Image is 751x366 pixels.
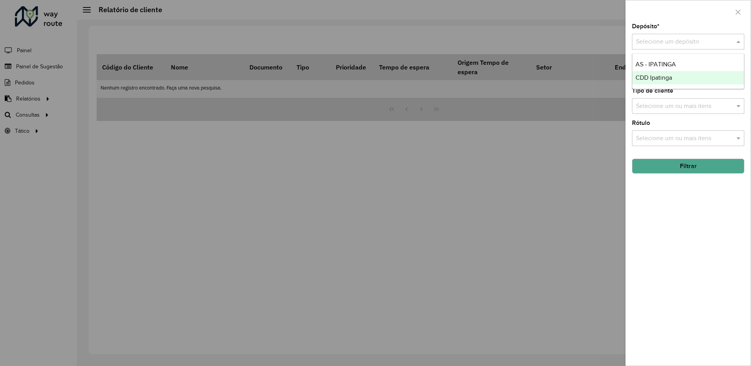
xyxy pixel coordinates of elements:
label: Rótulo [632,118,650,128]
button: Filtrar [632,159,744,174]
span: CDD Ipatinga [636,74,672,81]
ng-dropdown-panel: Options list [632,53,744,89]
label: Tipo de cliente [632,86,673,95]
span: AS - IPATINGA [636,61,676,68]
label: Depósito [632,22,659,31]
